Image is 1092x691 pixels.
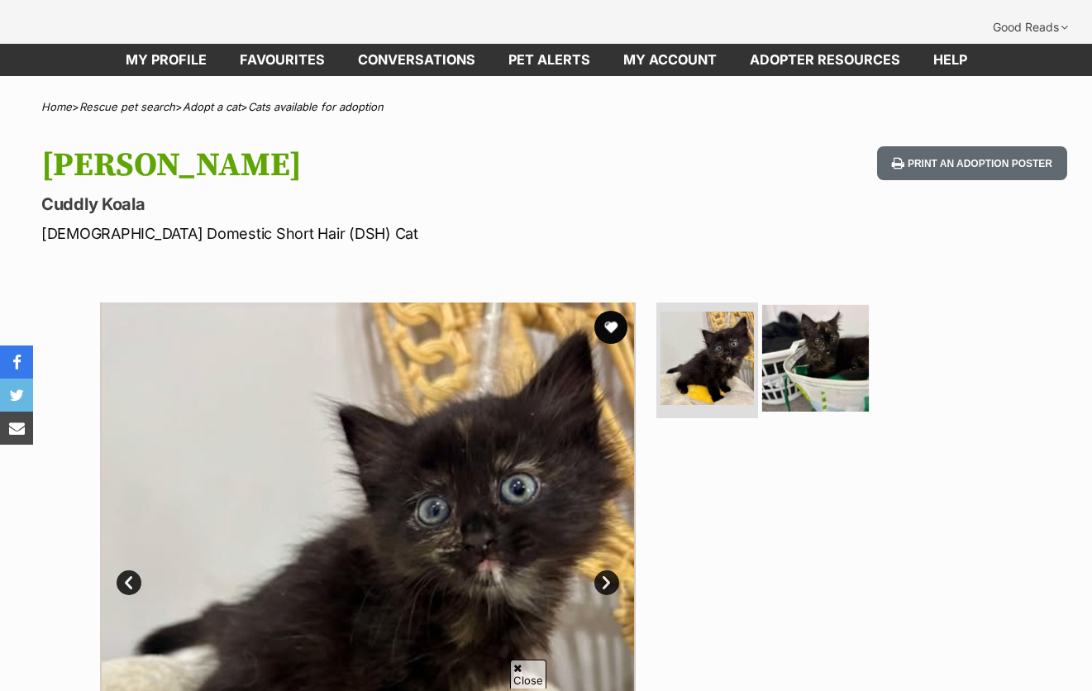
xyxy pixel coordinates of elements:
[79,100,175,113] a: Rescue pet search
[877,146,1067,180] button: Print an adoption poster
[41,100,72,113] a: Home
[492,44,607,76] a: Pet alerts
[183,100,241,113] a: Adopt a cat
[248,100,384,113] a: Cats available for adoption
[607,44,733,76] a: My account
[117,570,141,595] a: Prev
[109,44,223,76] a: My profile
[510,660,546,689] span: Close
[594,311,627,344] button: favourite
[594,570,619,595] a: Next
[762,305,869,412] img: Photo of Debbie
[341,44,492,76] a: conversations
[223,44,341,76] a: Favourites
[660,312,754,405] img: Photo of Debbie
[917,44,984,76] a: Help
[981,11,1080,44] div: Good Reads
[41,193,667,216] p: Cuddly Koala
[733,44,917,76] a: Adopter resources
[41,222,667,245] p: [DEMOGRAPHIC_DATA] Domestic Short Hair (DSH) Cat
[41,146,667,184] h1: [PERSON_NAME]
